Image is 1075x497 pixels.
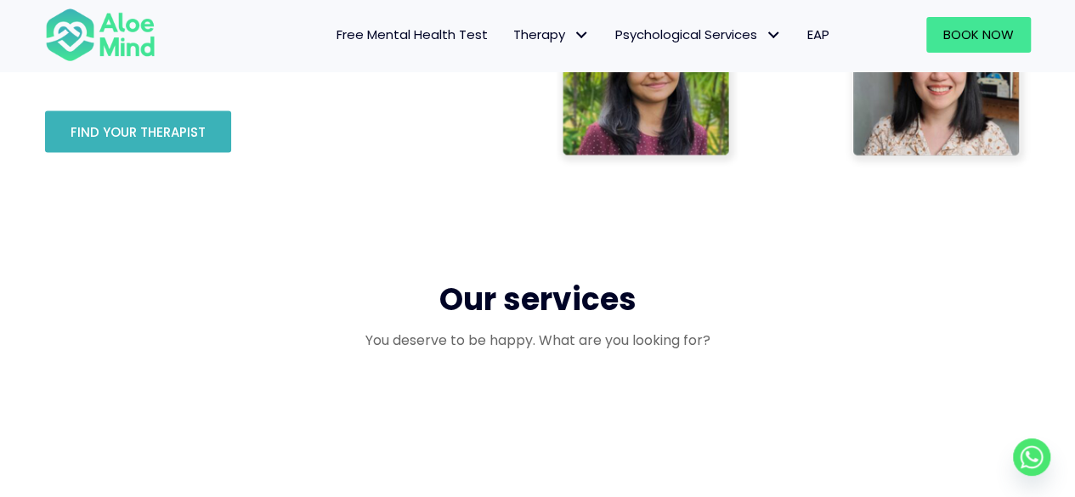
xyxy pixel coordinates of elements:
[943,25,1014,43] span: Book Now
[45,7,156,63] img: Aloe mind Logo
[926,17,1031,53] a: Book Now
[337,25,488,43] span: Free Mental Health Test
[439,278,637,321] span: Our services
[71,123,206,141] span: Find your therapist
[615,25,782,43] span: Psychological Services
[795,17,842,53] a: EAP
[45,110,231,152] a: Find your therapist
[501,17,603,53] a: TherapyTherapy: submenu
[807,25,829,43] span: EAP
[569,23,594,48] span: Therapy: submenu
[603,17,795,53] a: Psychological ServicesPsychological Services: submenu
[1013,438,1050,476] a: Whatsapp
[45,330,1031,350] p: You deserve to be happy. What are you looking for?
[324,17,501,53] a: Free Mental Health Test
[761,23,786,48] span: Psychological Services: submenu
[178,17,842,53] nav: Menu
[513,25,590,43] span: Therapy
